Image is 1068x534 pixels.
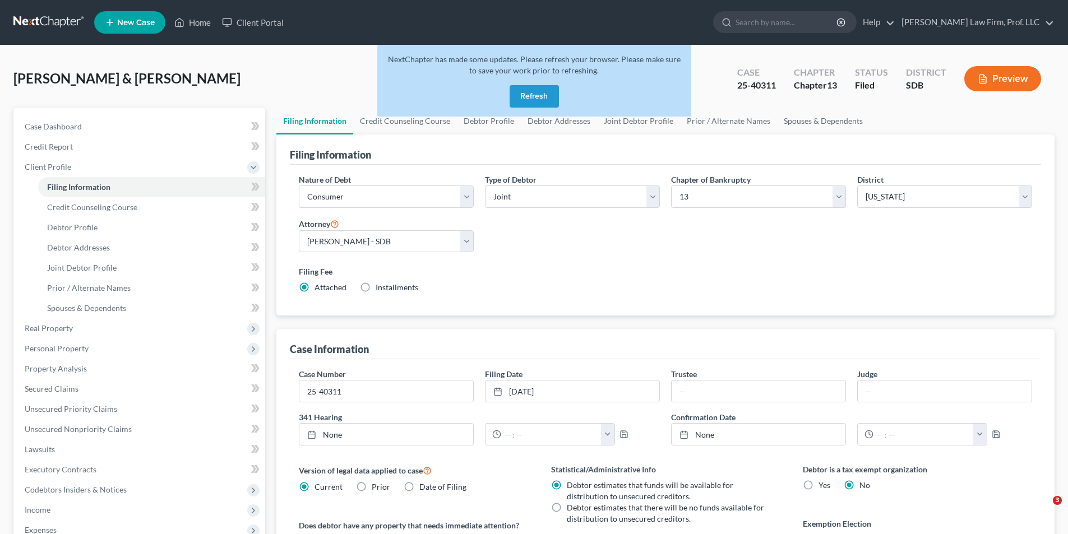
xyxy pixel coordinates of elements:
div: Filed [855,79,888,92]
a: [PERSON_NAME] Law Firm, Prof. LLC [896,12,1054,32]
a: Filing Information [276,108,353,134]
a: Lawsuits [16,439,265,459]
span: Income [25,505,50,514]
label: Attorney [299,217,339,230]
label: Confirmation Date [665,411,1038,423]
a: Case Dashboard [16,117,265,137]
input: -- [672,380,845,402]
a: Prior / Alternate Names [680,108,777,134]
span: Unsecured Priority Claims [25,404,117,414]
label: Statistical/Administrative Info [551,463,780,475]
a: Unsecured Nonpriority Claims [16,419,265,439]
span: No [859,480,870,490]
div: SDB [906,79,946,92]
input: -- : -- [501,424,602,445]
span: Client Profile [25,162,71,171]
a: Debtor Profile [38,217,265,238]
span: Debtor Addresses [47,243,110,252]
span: Secured Claims [25,384,78,393]
a: Client Portal [216,12,289,32]
label: Nature of Debt [299,174,351,185]
span: [PERSON_NAME] & [PERSON_NAME] [13,70,241,86]
span: Yes [819,480,830,490]
input: Search by name... [736,12,838,32]
div: Filing Information [290,148,371,161]
iframe: Intercom live chat [1030,496,1057,523]
label: Case Number [299,368,346,380]
a: Secured Claims [16,379,265,399]
span: NextChapter has made some updates. Please refresh your browser. Please make sure to save your wor... [388,54,681,75]
span: Attached [315,282,346,292]
label: 341 Hearing [293,411,665,423]
a: Home [169,12,216,32]
span: Codebtors Insiders & Notices [25,485,127,494]
span: Joint Debtor Profile [47,263,117,272]
a: Debtor Addresses [38,238,265,258]
a: Credit Counseling Course [38,197,265,217]
input: Enter case number... [299,380,473,402]
div: Case [737,66,776,79]
label: Trustee [671,368,697,380]
label: Debtor is a tax exempt organization [803,463,1032,475]
a: Filing Information [38,177,265,197]
span: Case Dashboard [25,122,82,131]
span: Real Property [25,323,73,333]
div: 25-40311 [737,79,776,92]
span: 3 [1053,496,1062,505]
span: Installments [376,282,418,292]
span: Date of Filing [419,482,466,491]
span: Credit Report [25,142,73,151]
div: District [906,66,946,79]
a: None [672,424,845,445]
label: Chapter of Bankruptcy [671,174,751,185]
span: Current [315,482,343,491]
input: -- : -- [873,424,974,445]
a: Spouses & Dependents [777,108,870,134]
span: Property Analysis [25,364,87,373]
span: Filing Information [47,182,110,192]
span: Lawsuits [25,444,55,454]
span: Unsecured Nonpriority Claims [25,424,132,434]
span: Credit Counseling Course [47,202,137,212]
div: Chapter [794,66,837,79]
label: Version of legal data applied to case [299,463,528,477]
a: Property Analysis [16,359,265,379]
label: Filing Fee [299,266,1032,277]
input: -- [858,380,1032,402]
a: [DATE] [486,380,659,402]
a: Joint Debtor Profile [38,258,265,278]
a: Unsecured Priority Claims [16,399,265,419]
span: Debtor estimates that there will be no funds available for distribution to unsecured creditors. [567,503,764,523]
span: Spouses & Dependents [47,303,126,313]
button: Refresh [510,85,559,108]
span: 13 [827,80,837,90]
a: Credit Counseling Course [353,108,457,134]
a: Executory Contracts [16,459,265,480]
span: Personal Property [25,343,89,353]
label: District [857,174,884,185]
span: Executory Contracts [25,465,96,474]
a: Prior / Alternate Names [38,278,265,298]
a: None [299,424,473,445]
div: Status [855,66,888,79]
span: Prior [372,482,390,491]
div: Case Information [290,342,369,356]
span: Debtor estimates that funds will be available for distribution to unsecured creditors. [567,480,733,501]
a: Credit Report [16,137,265,157]
span: Debtor Profile [47,222,98,232]
a: Help [857,12,895,32]
label: Judge [857,368,877,380]
button: Preview [964,66,1041,91]
div: Chapter [794,79,837,92]
span: Prior / Alternate Names [47,283,131,292]
label: Filing Date [485,368,523,380]
span: New Case [117,18,155,27]
label: Does debtor have any property that needs immediate attention? [299,519,528,531]
label: Type of Debtor [485,174,537,185]
label: Exemption Election [803,518,1032,530]
a: Spouses & Dependents [38,298,265,318]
